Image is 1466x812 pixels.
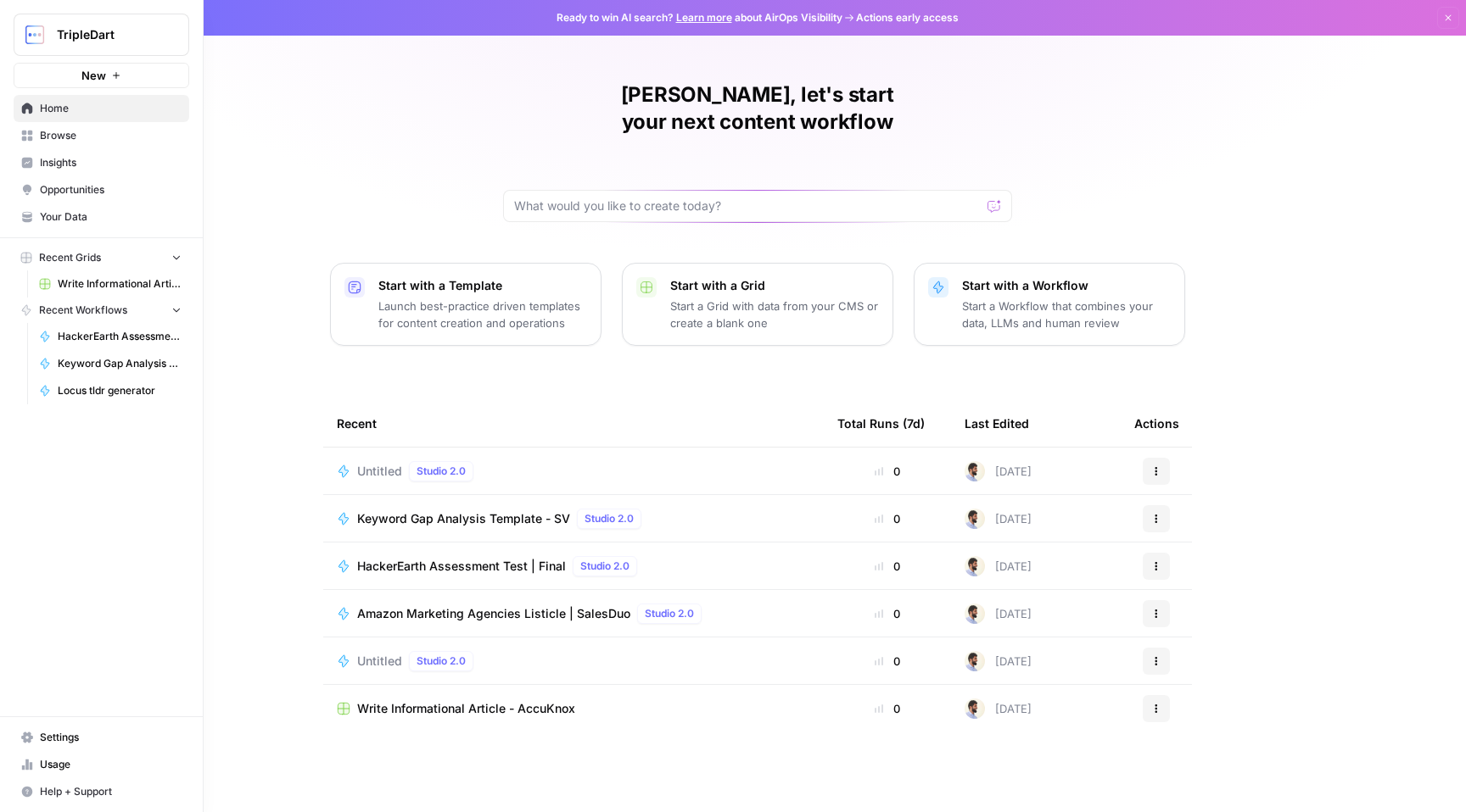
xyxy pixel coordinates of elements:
a: Amazon Marketing Agencies Listicle | SalesDuoStudio 2.0 [337,603,810,624]
div: 0 [837,700,937,717]
div: 0 [837,605,937,622]
span: Keyword Gap Analysis Template - SV [58,356,182,371]
span: Actions early access [856,10,959,25]
button: Start with a GridStart a Grid with data from your CMS or create a blank one [622,263,893,346]
span: Help + Support [40,784,182,799]
input: What would you like to create today? [514,197,981,214]
p: Start with a Grid [670,277,879,294]
span: Studio 2.0 [645,606,694,621]
div: Actions [1134,400,1179,447]
h1: [PERSON_NAME], let's start your next content workflow [503,81,1012,136]
span: Usage [40,757,182,772]
span: Recent Workflows [39,303,127,318]
span: Your Data [40,209,182,225]
p: Start with a Template [378,277,587,294]
span: Write Informational Article - AccuKnox [58,276,182,292]
span: Untitled [357,463,402,480]
a: Keyword Gap Analysis Template - SVStudio 2.0 [337,509,810,529]
div: Recent [337,400,810,447]
a: HackerEarth Assessment Test | FinalStudio 2.0 [337,556,810,576]
p: Start a Workflow that combines your data, LLMs and human review [962,298,1171,331]
div: [DATE] [965,556,1032,576]
div: 0 [837,510,937,527]
a: Settings [14,724,189,751]
span: Ready to win AI search? about AirOps Visibility [557,10,842,25]
span: Studio 2.0 [417,464,466,479]
div: [DATE] [965,698,1032,719]
a: HackerEarth Assessment Test | Final [31,323,189,350]
span: Studio 2.0 [585,511,634,526]
div: Total Runs (7d) [837,400,925,447]
button: Workspace: TripleDart [14,14,189,56]
span: Write Informational Article - AccuKnox [357,700,575,717]
div: [DATE] [965,651,1032,671]
img: ykaosv8814szsqn64d2bp9dhkmx9 [965,698,985,719]
span: Insights [40,155,182,170]
span: Browse [40,128,182,143]
span: Untitled [357,653,402,670]
span: Keyword Gap Analysis Template - SV [357,510,570,527]
img: ykaosv8814szsqn64d2bp9dhkmx9 [965,509,985,529]
span: Settings [40,730,182,745]
div: 0 [837,463,937,480]
div: [DATE] [965,461,1032,481]
p: Launch best-practice driven templates for content creation and operations [378,298,587,331]
span: Recent Grids [39,250,101,265]
a: Locus tldr generator [31,377,189,404]
a: Learn more [676,11,732,24]
img: ykaosv8814szsqn64d2bp9dhkmx9 [965,651,985,671]
img: ykaosv8814szsqn64d2bp9dhkmx9 [965,603,985,624]
span: Amazon Marketing Agencies Listicle | SalesDuo [357,605,630,622]
span: Studio 2.0 [580,559,629,574]
div: [DATE] [965,603,1032,624]
button: Help + Support [14,778,189,805]
button: Start with a TemplateLaunch best-practice driven templates for content creation and operations [330,263,602,346]
img: TripleDart Logo [20,19,50,50]
span: TripleDart [57,26,159,43]
button: Recent Grids [14,245,189,270]
span: New [81,67,106,84]
a: UntitledStudio 2.0 [337,651,810,671]
a: Usage [14,751,189,778]
div: Last Edited [965,400,1029,447]
p: Start with a Workflow [962,277,1171,294]
button: Start with a WorkflowStart a Workflow that combines your data, LLMs and human review [914,263,1185,346]
button: New [14,63,189,88]
span: Opportunities [40,182,182,197]
a: Insights [14,149,189,176]
a: Write Informational Article - AccuKnox [31,270,189,298]
a: Keyword Gap Analysis Template - SV [31,350,189,377]
span: HackerEarth Assessment Test | Final [58,329,182,344]
div: [DATE] [965,509,1032,529]
span: Home [40,101,182,116]
a: Write Informational Article - AccuKnox [337,700,810,717]
span: Studio 2.0 [417,653,466,669]
span: HackerEarth Assessment Test | Final [357,558,566,575]
div: 0 [837,653,937,670]
a: Your Data [14,203,189,231]
a: Browse [14,122,189,149]
button: Recent Workflows [14,298,189,323]
img: ykaosv8814szsqn64d2bp9dhkmx9 [965,461,985,481]
a: UntitledStudio 2.0 [337,461,810,481]
a: Home [14,95,189,122]
div: 0 [837,558,937,575]
p: Start a Grid with data from your CMS or create a blank one [670,298,879,331]
span: Locus tldr generator [58,383,182,398]
a: Opportunities [14,176,189,203]
img: ykaosv8814szsqn64d2bp9dhkmx9 [965,556,985,576]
